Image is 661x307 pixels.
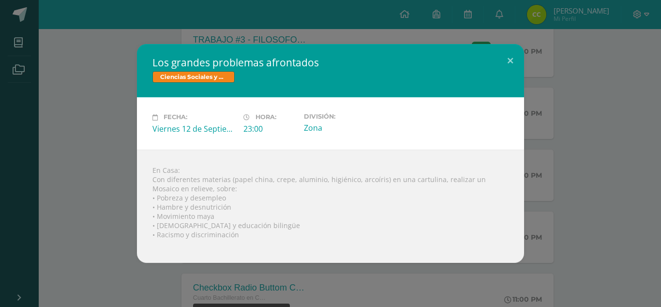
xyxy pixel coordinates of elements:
[255,114,276,121] span: Hora:
[304,113,387,120] label: División:
[152,56,509,69] h2: Los grandes problemas afrontados
[152,71,235,83] span: Ciencias Sociales y Formación Ciudadana
[152,123,236,134] div: Viernes 12 de Septiembre
[304,123,387,133] div: Zona
[243,123,296,134] div: 23:00
[496,44,524,77] button: Close (Esc)
[164,114,187,121] span: Fecha:
[137,150,524,263] div: En Casa: Con diferentes materias (papel china, crepe, aluminio, higiénico, arcoíris) en una cartu...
